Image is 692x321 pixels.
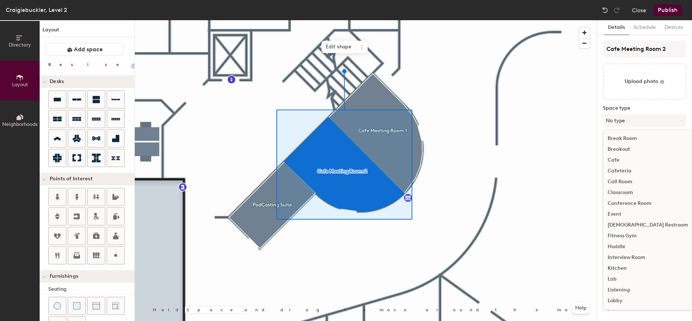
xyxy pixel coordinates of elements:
button: Stool [48,297,66,315]
button: Add space [45,43,124,56]
button: Upload photo [603,63,686,100]
img: Cushion [73,302,80,309]
img: Redo [613,6,620,14]
img: Stool [54,302,61,309]
h1: Layout [40,26,134,37]
div: Resize [48,62,128,67]
button: Schedule [629,20,660,35]
span: Directory [9,42,31,48]
span: Desks [50,79,64,84]
button: Cushion [68,297,86,315]
div: Seating [48,285,134,293]
div: Craigiebuckler, Level 2 [6,5,67,14]
img: Couch (corner) [112,302,119,309]
button: Couch (middle) [87,297,105,315]
button: Publish [653,4,682,16]
button: Devices [660,20,687,35]
span: Points of Interest [50,176,93,182]
span: Edit shape [321,41,356,53]
img: Undo [602,6,609,14]
span: Layout [12,82,28,88]
button: Details [604,20,629,35]
span: Add space [74,46,103,53]
button: Help [572,302,590,314]
button: No type [603,114,686,127]
span: Furnishings [50,273,78,279]
button: Close [632,4,646,16]
button: Couch (corner) [107,297,125,315]
img: Couch (middle) [93,302,100,309]
label: Space type [603,105,686,111]
span: Neighborhoods [2,121,37,127]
